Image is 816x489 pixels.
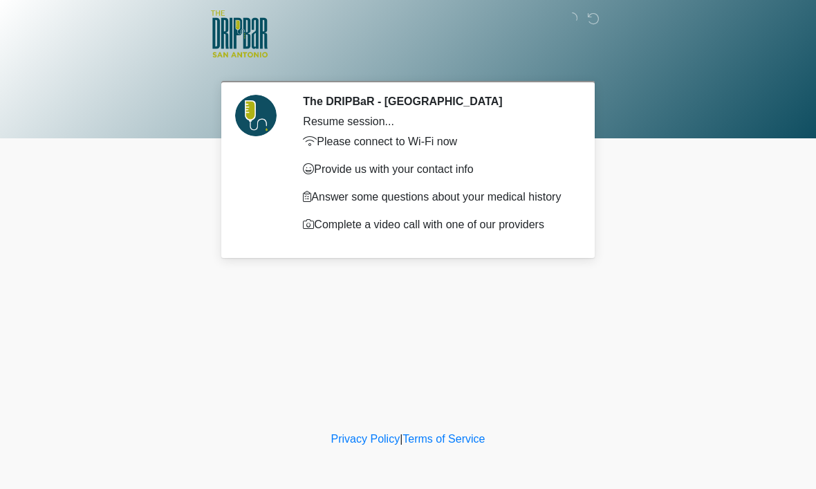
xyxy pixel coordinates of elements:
[331,433,400,445] a: Privacy Policy
[303,95,571,108] h2: The DRIPBaR - [GEOGRAPHIC_DATA]
[402,433,485,445] a: Terms of Service
[235,95,277,136] img: Agent Avatar
[303,133,571,150] p: Please connect to Wi-Fi now
[303,161,571,178] p: Provide us with your contact info
[400,433,402,445] a: |
[211,10,268,59] img: The DRIPBaR - San Antonio Fossil Creek Logo
[303,189,571,205] p: Answer some questions about your medical history
[303,113,571,130] div: Resume session...
[303,216,571,233] p: Complete a video call with one of our providers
